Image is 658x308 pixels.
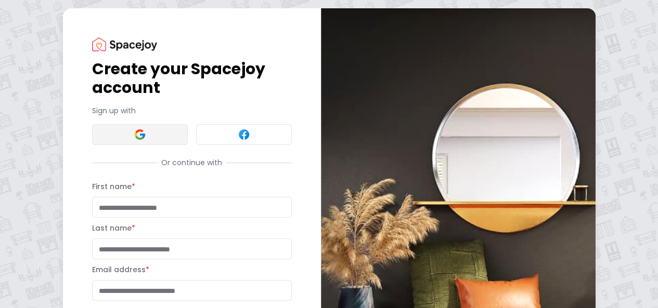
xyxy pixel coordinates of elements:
[92,223,135,233] label: Last name
[134,128,146,141] img: Google signin
[92,60,292,97] h1: Create your Spacejoy account
[92,37,157,51] img: Spacejoy Logo
[92,105,292,116] p: Sign up with
[157,157,226,168] span: Or continue with
[92,264,149,275] label: Email address
[92,181,135,192] label: First name
[238,128,250,141] img: Facebook signin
